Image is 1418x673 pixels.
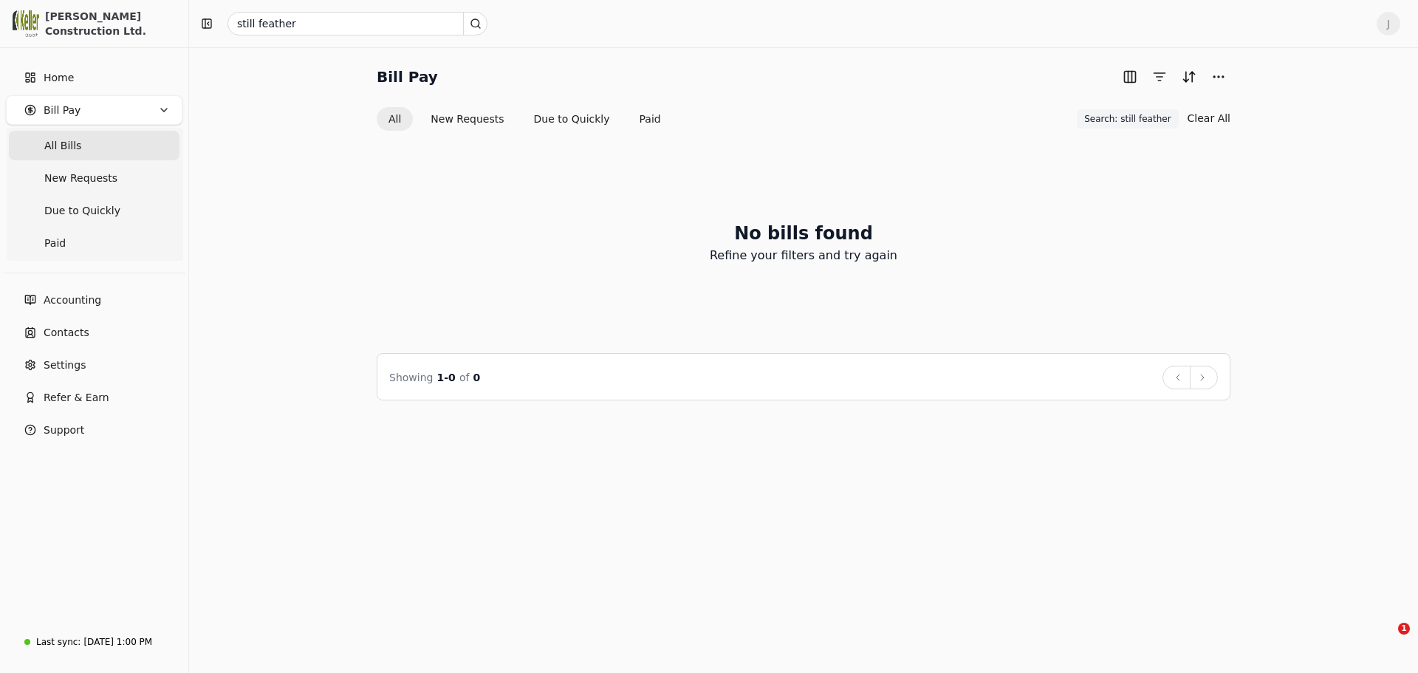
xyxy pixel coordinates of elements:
span: Paid [44,236,66,251]
div: Last sync: [36,635,81,649]
button: J [1377,12,1400,35]
div: Invoice filter options [377,107,673,131]
button: All [377,107,413,131]
span: 1 [1398,623,1410,635]
p: Refine your filters and try again [710,247,897,264]
span: Accounting [44,293,101,308]
span: New Requests [44,171,117,186]
button: Refer & Earn [6,383,182,412]
button: More [1207,65,1230,89]
a: Contacts [6,318,182,347]
span: Search: still feather [1084,112,1171,126]
img: 0537828a-cf49-447f-a6d3-a322c667907b.png [13,10,39,37]
h2: No bills found [734,220,873,247]
button: Support [6,415,182,445]
button: Paid [628,107,673,131]
span: Support [44,423,84,438]
span: Bill Pay [44,103,81,118]
button: Clear All [1188,106,1230,130]
span: 1 - 0 [437,372,456,383]
span: Home [44,70,74,86]
span: Due to Quickly [44,203,120,219]
span: 0 [473,372,481,383]
button: Sort [1177,65,1201,89]
button: New Requests [419,107,516,131]
div: [DATE] 1:00 PM [83,635,152,649]
button: Bill Pay [6,95,182,125]
a: Last sync:[DATE] 1:00 PM [6,629,182,655]
span: of [459,372,470,383]
button: Due to Quickly [522,107,622,131]
a: New Requests [9,163,179,193]
input: Search [227,12,487,35]
h2: Bill Pay [377,65,438,89]
span: Showing [389,372,433,383]
div: [PERSON_NAME] Construction Ltd. [45,9,176,38]
span: Contacts [44,325,89,341]
iframe: Intercom live chat [1368,623,1403,658]
a: Home [6,63,182,92]
a: Accounting [6,285,182,315]
span: All Bills [44,138,81,154]
button: Search: still feather [1077,109,1178,129]
a: Paid [9,228,179,258]
a: Due to Quickly [9,196,179,225]
a: Settings [6,350,182,380]
a: All Bills [9,131,179,160]
span: Settings [44,358,86,373]
span: Refer & Earn [44,390,109,406]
